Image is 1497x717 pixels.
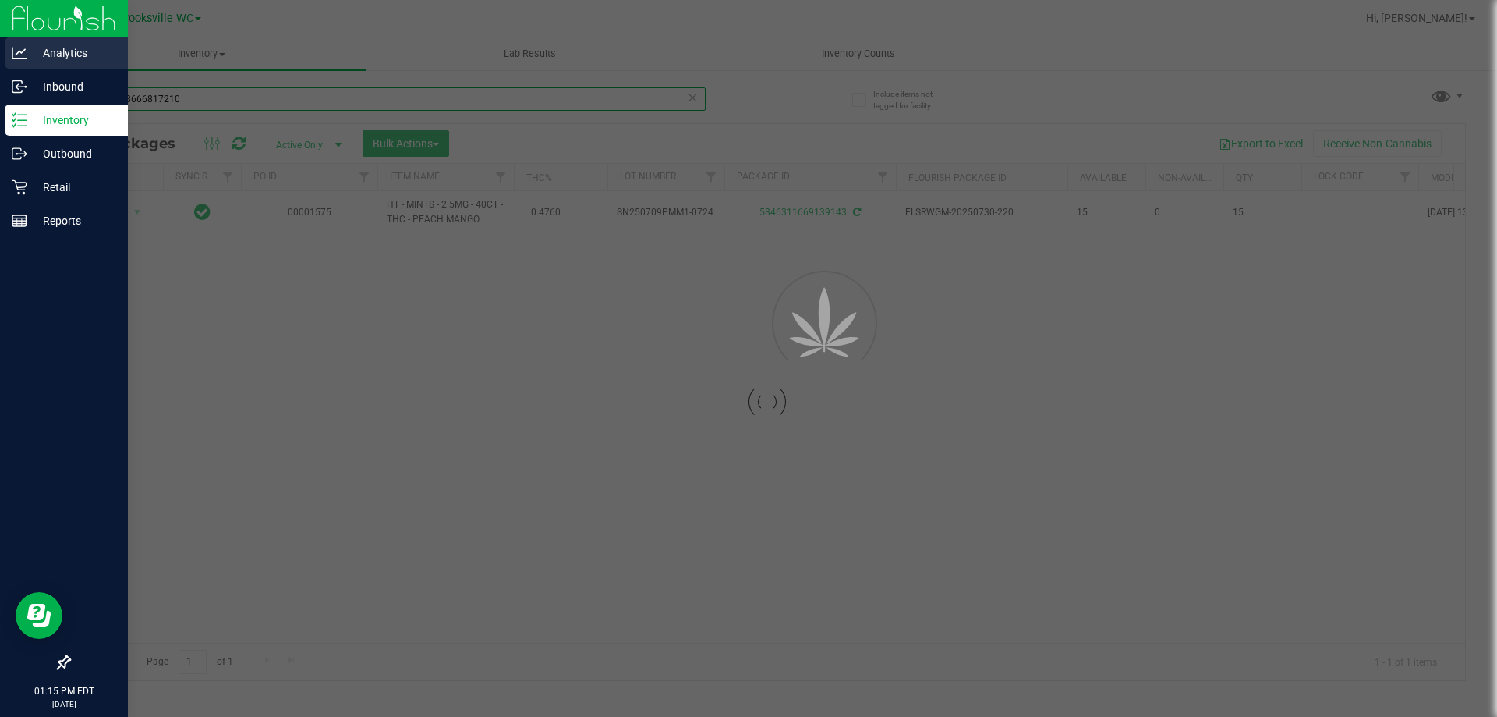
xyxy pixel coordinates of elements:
iframe: Resource center [16,592,62,639]
p: Inventory [27,111,121,130]
inline-svg: Inbound [12,79,27,94]
p: Reports [27,211,121,230]
inline-svg: Analytics [12,45,27,61]
p: Outbound [27,144,121,163]
inline-svg: Outbound [12,146,27,162]
p: 01:15 PM EDT [7,684,121,698]
inline-svg: Inventory [12,112,27,128]
p: Inbound [27,77,121,96]
p: [DATE] [7,698,121,710]
inline-svg: Retail [12,179,27,195]
inline-svg: Reports [12,213,27,229]
p: Analytics [27,44,121,62]
p: Retail [27,178,121,197]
